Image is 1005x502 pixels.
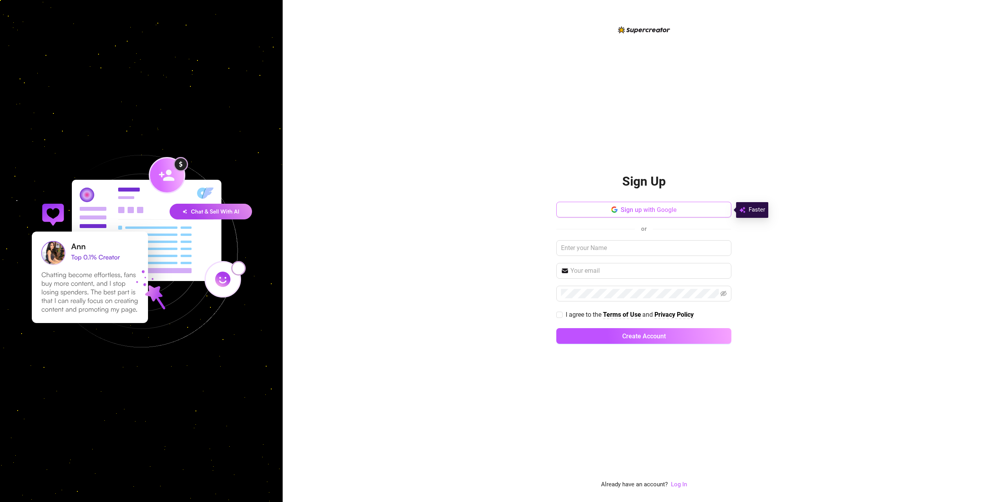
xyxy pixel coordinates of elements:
[720,290,727,297] span: eye-invisible
[618,26,670,33] img: logo-BBDzfeDw.svg
[556,202,731,217] button: Sign up with Google
[642,311,654,318] span: and
[556,328,731,344] button: Create Account
[556,240,731,256] input: Enter your Name
[671,481,687,488] a: Log In
[603,311,641,318] strong: Terms of Use
[621,206,677,214] span: Sign up with Google
[654,311,694,318] strong: Privacy Policy
[671,480,687,489] a: Log In
[566,311,603,318] span: I agree to the
[622,173,666,190] h2: Sign Up
[739,205,746,215] img: svg%3e
[749,205,765,215] span: Faster
[570,266,727,276] input: Your email
[622,332,666,340] span: Create Account
[5,115,277,387] img: signup-background-D0MIrEPF.svg
[654,311,694,319] a: Privacy Policy
[641,225,647,232] span: or
[601,480,668,489] span: Already have an account?
[603,311,641,319] a: Terms of Use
